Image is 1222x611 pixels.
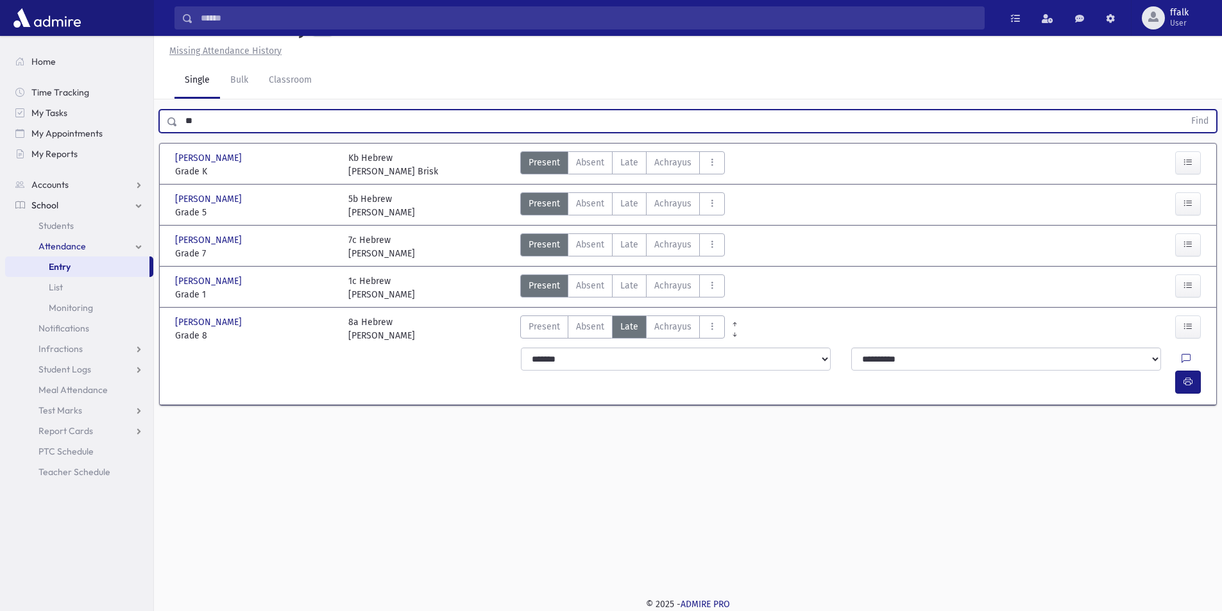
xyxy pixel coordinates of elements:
span: Accounts [31,179,69,190]
span: Absent [576,238,604,251]
span: [PERSON_NAME] [175,274,244,288]
span: Students [38,220,74,231]
div: 1c Hebrew [PERSON_NAME] [348,274,415,301]
span: Present [529,320,560,333]
span: Infractions [38,343,83,355]
span: Late [620,238,638,251]
a: PTC Schedule [5,441,153,462]
a: Classroom [259,63,322,99]
span: Present [529,238,560,251]
span: Present [529,156,560,169]
div: 7c Hebrew [PERSON_NAME] [348,233,415,260]
span: [PERSON_NAME] [175,151,244,165]
span: Achrayus [654,320,692,333]
a: Teacher Schedule [5,462,153,482]
a: Test Marks [5,400,153,421]
span: Late [620,320,638,333]
span: User [1170,18,1189,28]
span: Test Marks [38,405,82,416]
span: PTC Schedule [38,446,94,457]
span: Absent [576,197,604,210]
span: My Appointments [31,128,103,139]
a: Missing Attendance History [164,46,282,56]
a: Time Tracking [5,82,153,103]
span: Home [31,56,56,67]
a: List [5,277,153,297]
span: Student Logs [38,364,91,375]
span: Achrayus [654,156,692,169]
a: Entry [5,256,149,277]
div: AttTypes [520,274,725,301]
span: Entry [49,261,71,272]
span: Absent [576,320,604,333]
button: Find [1184,110,1216,132]
div: 8a Hebrew [PERSON_NAME] [348,315,415,342]
span: [PERSON_NAME] [175,192,244,206]
span: Achrayus [654,197,692,210]
a: Accounts [5,174,153,195]
span: Present [529,197,560,210]
span: Notifications [38,322,89,334]
span: Time Tracking [31,87,89,98]
span: Absent [576,279,604,292]
span: Report Cards [38,425,93,437]
span: Attendance [38,240,86,252]
span: My Reports [31,148,78,160]
a: Home [5,51,153,72]
span: Meal Attendance [38,384,108,396]
img: AdmirePro [10,5,84,31]
a: Student Logs [5,359,153,380]
span: My Tasks [31,107,67,119]
a: Monitoring [5,297,153,318]
span: Monitoring [49,302,93,314]
span: Grade K [175,165,335,178]
a: My Appointments [5,123,153,144]
div: AttTypes [520,192,725,219]
a: Meal Attendance [5,380,153,400]
a: Notifications [5,318,153,339]
span: Grade 1 [175,288,335,301]
span: Late [620,156,638,169]
u: Missing Attendance History [169,46,282,56]
a: Students [5,215,153,236]
span: Late [620,197,638,210]
span: Late [620,279,638,292]
div: AttTypes [520,315,725,342]
span: Absent [576,156,604,169]
a: Single [174,63,220,99]
div: AttTypes [520,233,725,260]
a: My Tasks [5,103,153,123]
span: Grade 5 [175,206,335,219]
span: List [49,281,63,293]
a: Bulk [220,63,259,99]
span: ffalk [1170,8,1189,18]
span: Teacher Schedule [38,466,110,478]
div: 5b Hebrew [PERSON_NAME] [348,192,415,219]
span: [PERSON_NAME] [175,315,244,329]
span: Grade 8 [175,329,335,342]
input: Search [193,6,984,29]
span: Grade 7 [175,247,335,260]
a: Report Cards [5,421,153,441]
a: School [5,195,153,215]
span: School [31,199,58,211]
a: Attendance [5,236,153,256]
span: Achrayus [654,279,692,292]
a: Infractions [5,339,153,359]
span: Present [529,279,560,292]
div: AttTypes [520,151,725,178]
div: © 2025 - [174,598,1201,611]
div: Kb Hebrew [PERSON_NAME] Brisk [348,151,438,178]
span: [PERSON_NAME] [175,233,244,247]
span: Achrayus [654,238,692,251]
a: My Reports [5,144,153,164]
